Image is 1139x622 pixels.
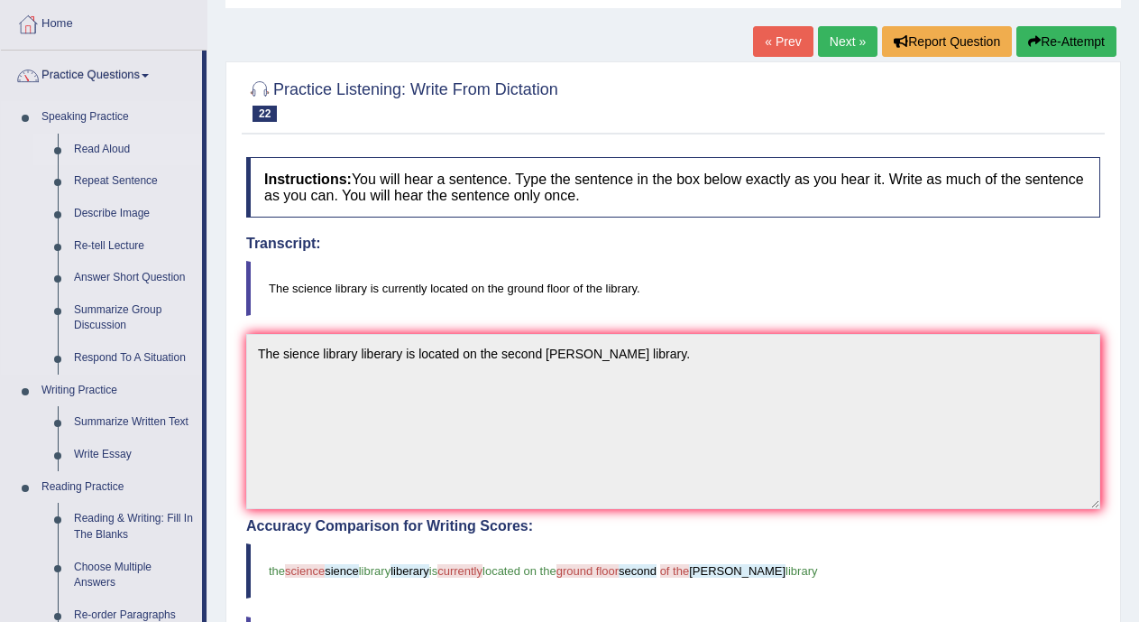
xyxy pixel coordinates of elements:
[33,101,202,134] a: Speaking Practice
[66,406,202,439] a: Summarize Written Text
[325,564,359,578] span: sience
[437,564,482,578] span: currently
[246,261,1100,316] blockquote: The science library is currently located on the ground floor of the library.
[785,564,817,578] span: library
[66,294,202,342] a: Summarize Group Discussion
[619,564,657,578] span: second
[1016,26,1116,57] button: Re-Attempt
[66,198,202,230] a: Describe Image
[66,503,202,551] a: Reading & Writing: Fill In The Blanks
[264,172,352,187] b: Instructions:
[660,564,690,578] span: of the
[33,471,202,504] a: Reading Practice
[66,230,202,263] a: Re-tell Lecture
[689,564,785,578] span: [PERSON_NAME]
[882,26,1012,57] button: Report Question
[33,375,202,407] a: Writing Practice
[246,77,558,122] h2: Practice Listening: Write From Dictation
[246,518,1100,534] h4: Accuracy Comparison for Writing Scores:
[285,564,325,578] span: science
[269,564,285,578] span: the
[66,262,202,294] a: Answer Short Question
[66,342,202,375] a: Respond To A Situation
[753,26,813,57] a: « Prev
[482,564,556,578] span: located on the
[66,552,202,599] a: Choose Multiple Answers
[1,51,202,96] a: Practice Questions
[253,106,277,122] span: 22
[66,439,202,471] a: Write Essay
[390,564,429,578] span: liberary
[818,26,877,57] a: Next »
[66,134,202,166] a: Read Aloud
[66,165,202,198] a: Repeat Sentence
[246,157,1100,218] h4: You will hear a sentence. Type the sentence in the box below exactly as you hear it. Write as muc...
[556,564,619,578] span: ground floor
[359,564,390,578] span: library
[246,236,1100,252] h4: Transcript:
[429,564,437,578] span: is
